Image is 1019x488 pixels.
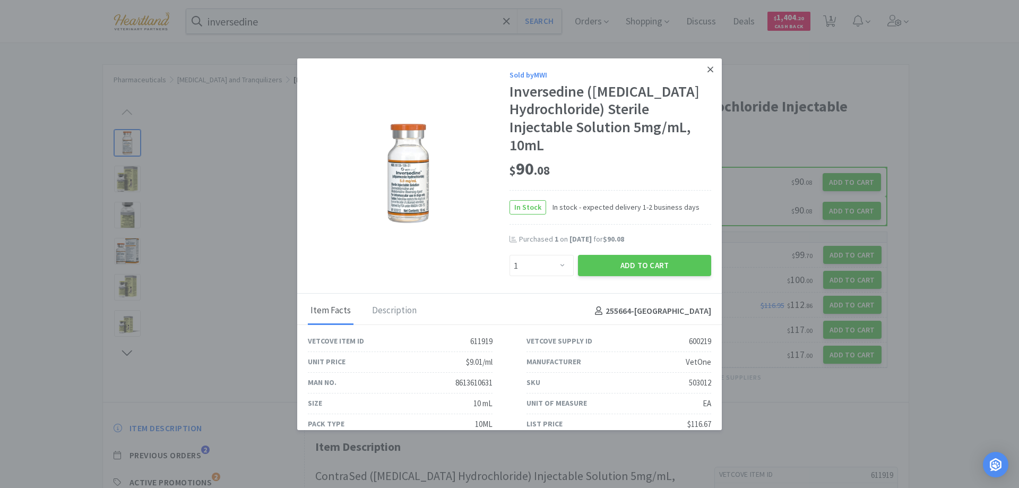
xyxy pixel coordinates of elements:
span: In stock - expected delivery 1-2 business days [546,201,700,213]
div: Unit of Measure [526,397,587,409]
img: a98041f1dc8c4f32b10c693f084e58e3_600219.png [355,104,463,242]
div: 611919 [470,335,493,348]
span: . 08 [534,163,550,178]
div: 10ML [475,418,493,431]
span: In Stock [510,201,546,214]
div: Pack Type [308,418,344,430]
div: Manufacturer [526,356,581,367]
div: SKU [526,376,540,388]
div: Description [369,298,419,324]
button: Add to Cart [578,255,711,276]
div: Item Facts [308,298,353,324]
div: Man No. [308,376,336,388]
div: Purchased on for [519,234,711,245]
div: $116.67 [687,418,711,431]
div: 8613610631 [455,376,493,389]
div: VetOne [686,356,711,369]
span: $ [509,163,516,178]
div: Size [308,397,322,409]
span: $90.08 [603,234,624,244]
div: List Price [526,418,563,430]
div: $9.01/ml [466,356,493,369]
div: EA [703,397,711,410]
div: Inversedine ([MEDICAL_DATA] Hydrochloride) Sterile Injectable Solution 5mg/mL, 10mL [509,83,711,154]
div: Sold by MWI [509,69,711,81]
div: Open Intercom Messenger [983,452,1008,477]
div: Vetcove Supply ID [526,335,592,347]
div: Vetcove Item ID [308,335,364,347]
span: 90 [509,158,550,179]
div: Unit Price [308,356,346,367]
h4: 255664 - [GEOGRAPHIC_DATA] [591,304,711,318]
span: [DATE] [569,234,592,244]
div: 600219 [689,335,711,348]
div: 503012 [689,376,711,389]
span: 1 [555,234,558,244]
div: 10 mL [473,397,493,410]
